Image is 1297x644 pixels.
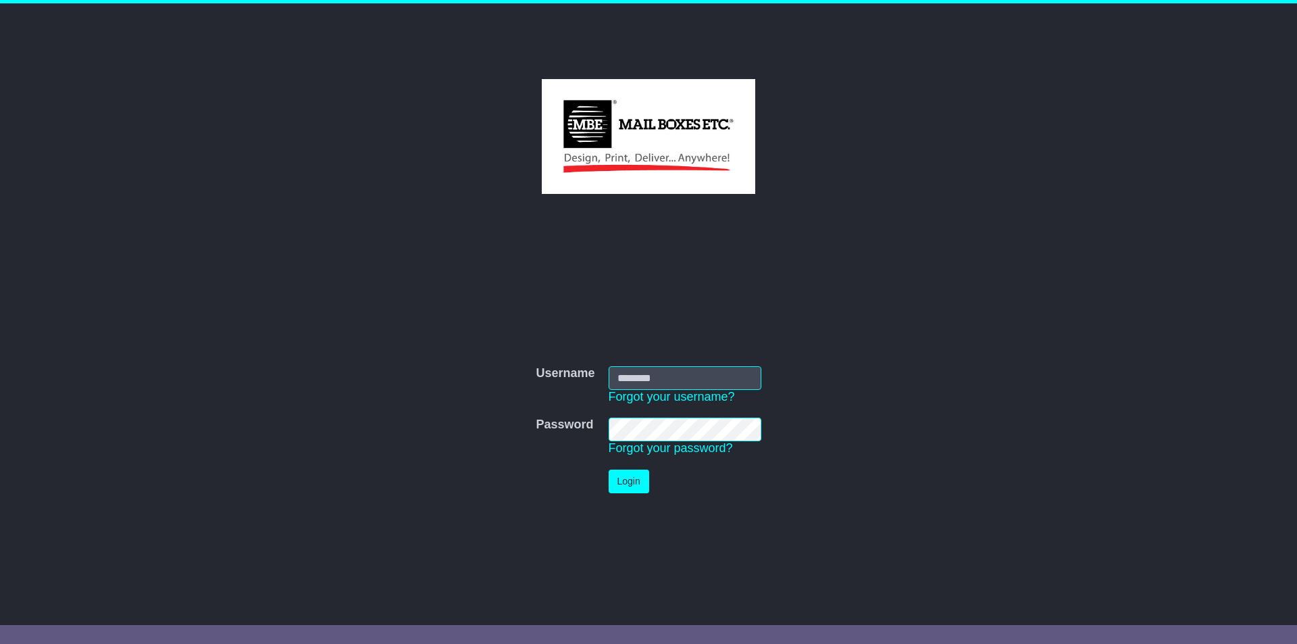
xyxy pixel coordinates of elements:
[536,418,593,432] label: Password
[609,470,649,493] button: Login
[609,441,733,455] a: Forgot your password?
[536,366,594,381] label: Username
[542,79,755,194] img: MBE Macquarie Park
[609,390,735,403] a: Forgot your username?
